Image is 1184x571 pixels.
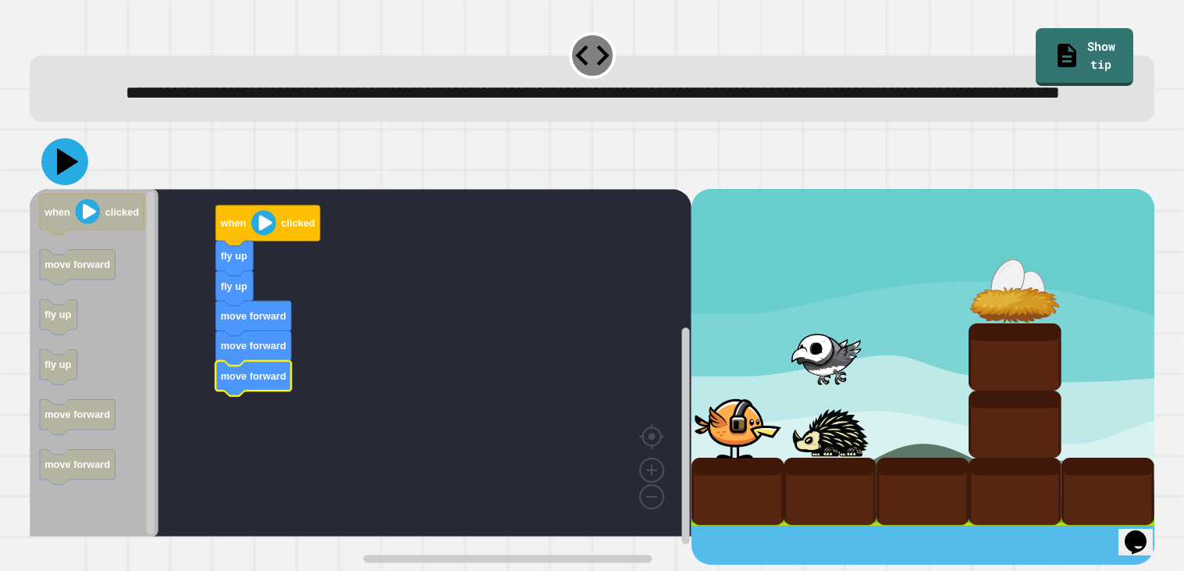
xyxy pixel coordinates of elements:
[105,205,139,217] text: clicked
[44,409,110,420] text: move forward
[281,217,315,229] text: clicked
[220,217,247,229] text: when
[44,259,110,270] text: move forward
[221,280,247,291] text: fly up
[44,459,110,470] text: move forward
[221,369,286,381] text: move forward
[1118,509,1168,555] iframe: chat widget
[221,250,247,262] text: fly up
[1036,28,1133,86] a: Show tip
[44,359,71,370] text: fly up
[44,309,71,320] text: fly up
[44,205,70,217] text: when
[221,309,286,321] text: move forward
[30,189,692,566] div: Blockly Workspace
[221,340,286,352] text: move forward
